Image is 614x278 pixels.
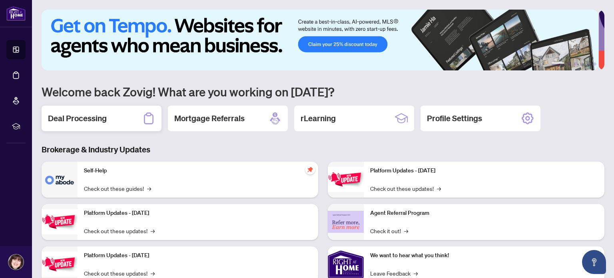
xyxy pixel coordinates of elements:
[174,113,245,124] h2: Mortgage Referrals
[42,252,78,277] img: Platform Updates - July 21, 2025
[370,184,441,193] a: Check out these updates!→
[305,165,315,174] span: pushpin
[437,184,441,193] span: →
[574,62,577,66] button: 3
[42,10,598,70] img: Slide 0
[587,62,590,66] button: 5
[301,113,336,124] h2: rLearning
[151,269,155,278] span: →
[328,211,364,233] img: Agent Referral Program
[404,226,408,235] span: →
[48,113,107,124] h2: Deal Processing
[427,113,482,124] h2: Profile Settings
[552,62,564,66] button: 1
[84,269,155,278] a: Check out these updates!→
[84,184,151,193] a: Check out these guides!→
[42,162,78,198] img: Self-Help
[84,251,312,260] p: Platform Updates - [DATE]
[84,226,155,235] a: Check out these updates!→
[582,250,606,274] button: Open asap
[84,209,312,218] p: Platform Updates - [DATE]
[6,6,26,21] img: logo
[593,62,596,66] button: 6
[8,254,24,270] img: Profile Icon
[42,84,604,99] h1: Welcome back Zovig! What are you working on [DATE]?
[370,269,418,278] a: Leave Feedback→
[370,166,598,175] p: Platform Updates - [DATE]
[580,62,584,66] button: 4
[42,209,78,234] img: Platform Updates - September 16, 2025
[151,226,155,235] span: →
[568,62,571,66] button: 2
[84,166,312,175] p: Self-Help
[370,251,598,260] p: We want to hear what you think!
[370,226,408,235] a: Check it out!→
[147,184,151,193] span: →
[414,269,418,278] span: →
[328,167,364,192] img: Platform Updates - June 23, 2025
[42,144,604,155] h3: Brokerage & Industry Updates
[370,209,598,218] p: Agent Referral Program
